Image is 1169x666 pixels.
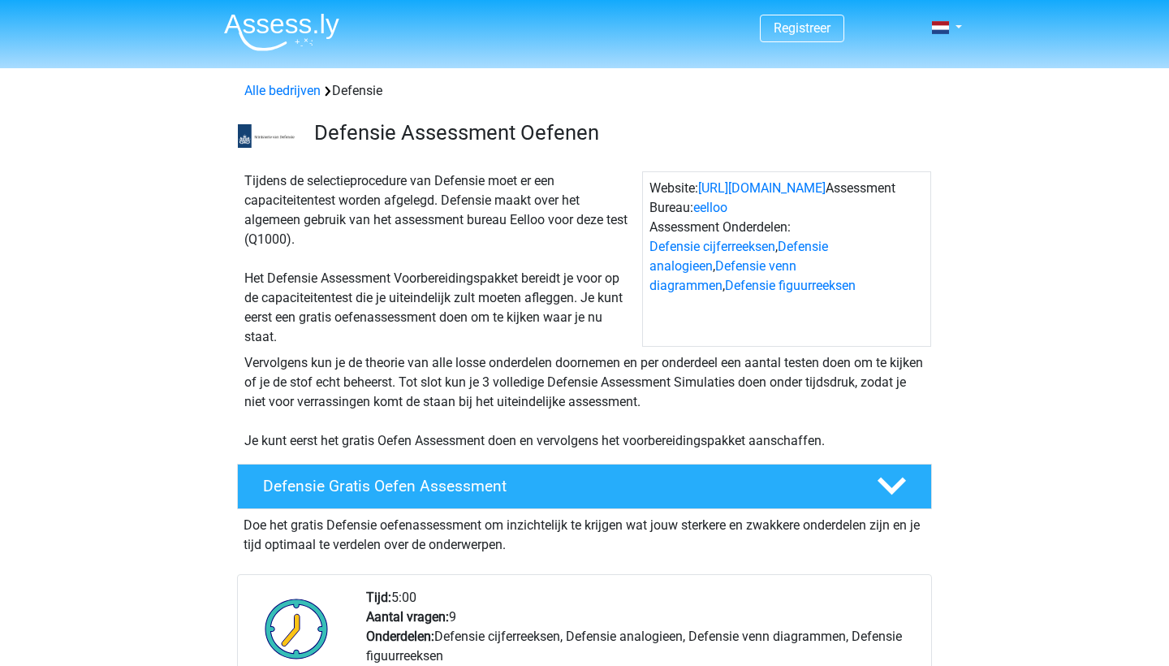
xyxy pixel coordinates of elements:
[774,20,830,36] a: Registreer
[642,171,931,347] div: Website: Assessment Bureau: Assessment Onderdelen: , , ,
[238,171,642,347] div: Tijdens de selectieprocedure van Defensie moet er een capaciteitentest worden afgelegd. Defensie ...
[366,590,391,605] b: Tijd:
[725,278,856,293] a: Defensie figuurreeksen
[238,353,931,451] div: Vervolgens kun je de theorie van alle losse onderdelen doornemen en per onderdeel een aantal test...
[649,258,796,293] a: Defensie venn diagrammen
[314,120,919,145] h3: Defensie Assessment Oefenen
[366,609,449,625] b: Aantal vragen:
[366,629,434,644] b: Onderdelen:
[238,81,931,101] div: Defensie
[263,477,851,495] h4: Defensie Gratis Oefen Assessment
[244,83,321,98] a: Alle bedrijven
[698,180,826,196] a: [URL][DOMAIN_NAME]
[237,509,932,555] div: Doe het gratis Defensie oefenassessment om inzichtelijk te krijgen wat jouw sterkere en zwakkere ...
[649,239,775,254] a: Defensie cijferreeksen
[693,200,727,215] a: eelloo
[224,13,339,51] img: Assessly
[649,239,828,274] a: Defensie analogieen
[231,464,938,509] a: Defensie Gratis Oefen Assessment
